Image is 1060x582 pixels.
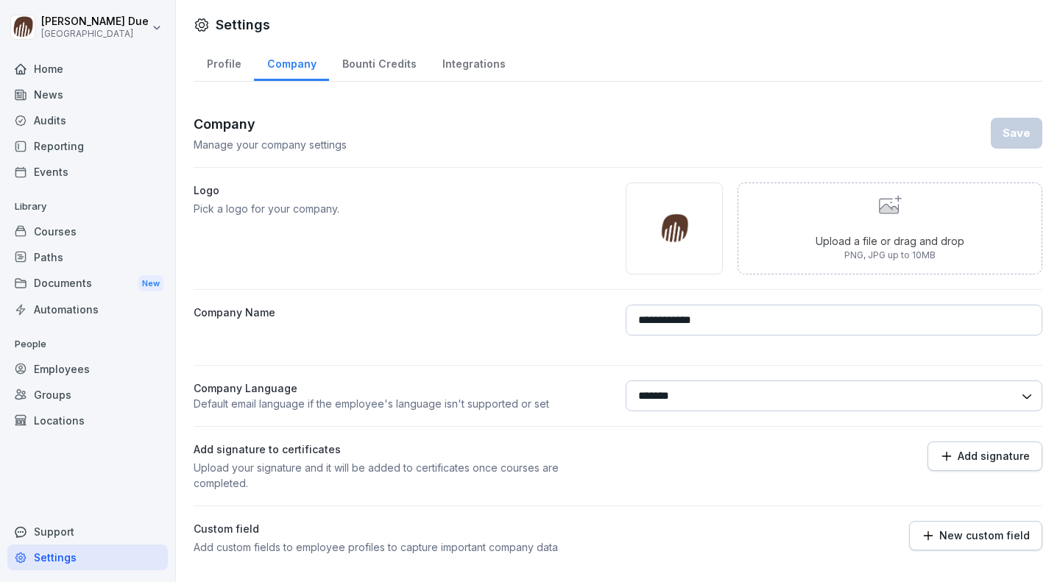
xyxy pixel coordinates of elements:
[194,137,347,152] p: Manage your company settings
[7,333,168,356] p: People
[1003,125,1031,141] div: Save
[928,441,1042,471] button: Add signature
[816,233,964,249] p: Upload a file or drag and drop
[7,270,168,297] a: DocumentsNew
[41,29,149,39] p: [GEOGRAPHIC_DATA]
[429,43,518,81] a: Integrations
[991,118,1042,149] button: Save
[194,396,611,411] p: Default email language if the employee's language isn't supported or set
[7,356,168,382] a: Employees
[7,382,168,408] a: Groups
[7,82,168,107] a: News
[909,521,1042,550] button: New custom field
[658,213,690,245] img: nsp78v9qgumm6p8hkwavcm2r.png
[216,15,270,35] h1: Settings
[7,297,168,322] a: Automations
[194,539,611,555] p: Add custom fields to employee profiles to capture important company data
[329,43,429,81] a: Bounti Credits
[7,107,168,133] a: Audits
[194,43,254,81] a: Profile
[138,275,163,292] div: New
[7,133,168,159] a: Reporting
[194,182,611,198] label: Logo
[194,460,611,491] p: Upload your signature and it will be added to certificates once courses are completed.
[7,519,168,544] div: Support
[7,195,168,219] p: Library
[194,114,347,134] h3: Company
[194,201,611,216] p: Pick a logo for your company.
[7,244,168,270] a: Paths
[254,43,329,81] a: Company
[7,56,168,82] a: Home
[194,521,611,536] label: Custom field
[194,305,611,336] label: Company Name
[958,450,1030,462] p: Add signature
[7,270,168,297] div: Documents
[194,380,611,396] p: Company Language
[194,441,611,457] label: Add signature to certificates
[7,219,168,244] a: Courses
[7,408,168,433] a: Locations
[41,15,149,28] p: [PERSON_NAME] Due
[816,249,964,262] p: PNG, JPG up to 10MB
[7,159,168,185] a: Events
[7,544,168,570] a: Settings
[939,530,1030,542] p: New custom field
